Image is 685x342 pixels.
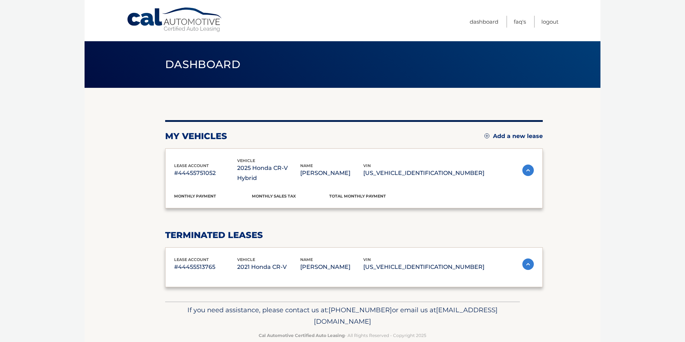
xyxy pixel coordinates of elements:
span: vin [363,257,371,262]
p: [PERSON_NAME] [300,262,363,272]
span: vehicle [237,257,255,262]
span: name [300,257,313,262]
p: #44455513765 [174,262,237,272]
span: lease account [174,163,209,168]
p: 2021 Honda CR-V [237,262,300,272]
p: - All Rights Reserved - Copyright 2025 [170,332,515,339]
span: lease account [174,257,209,262]
a: Dashboard [470,16,498,28]
span: name [300,163,313,168]
img: accordion-active.svg [522,258,534,270]
p: [PERSON_NAME] [300,168,363,178]
span: Monthly sales Tax [252,194,296,199]
p: #44455751052 [174,168,237,178]
span: Dashboard [165,58,240,71]
a: Cal Automotive [126,7,223,33]
a: Add a new lease [484,133,543,140]
span: vehicle [237,158,255,163]
span: Monthly Payment [174,194,216,199]
strong: Cal Automotive Certified Auto Leasing [259,333,345,338]
span: Total Monthly Payment [329,194,386,199]
h2: terminated leases [165,230,543,241]
p: [US_VEHICLE_IDENTIFICATION_NUMBER] [363,168,484,178]
span: vin [363,163,371,168]
p: [US_VEHICLE_IDENTIFICATION_NUMBER] [363,262,484,272]
img: accordion-active.svg [522,165,534,176]
p: $0.00 [252,199,330,209]
p: If you need assistance, please contact us at: or email us at [170,304,515,327]
a: Logout [541,16,559,28]
span: [PHONE_NUMBER] [329,306,392,314]
p: $499.00 [329,199,407,209]
h2: my vehicles [165,131,227,142]
p: 2025 Honda CR-V Hybrid [237,163,300,183]
p: $499.00 [174,199,252,209]
img: add.svg [484,133,489,138]
a: FAQ's [514,16,526,28]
